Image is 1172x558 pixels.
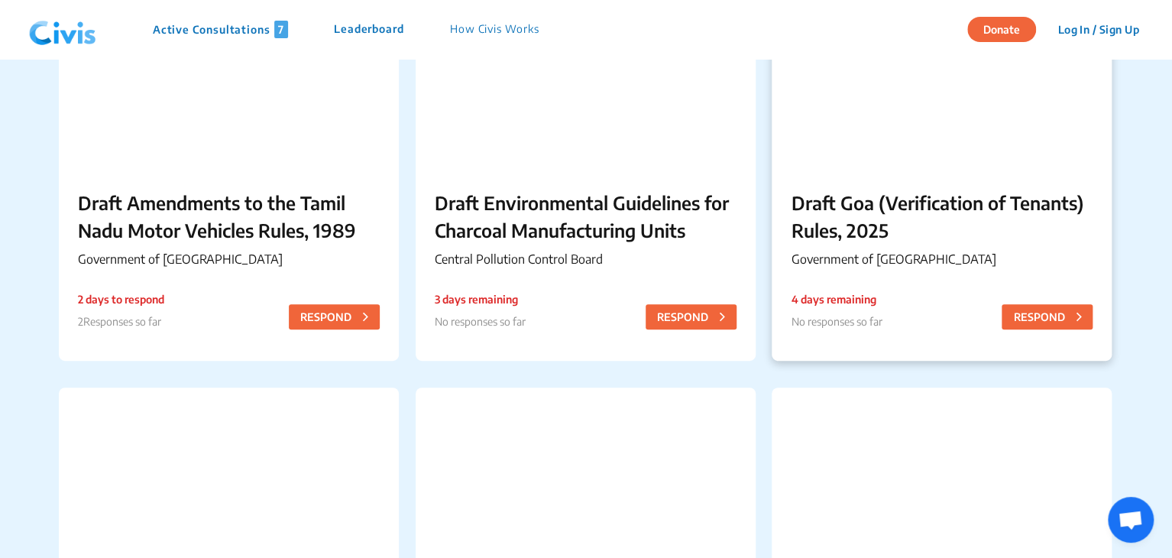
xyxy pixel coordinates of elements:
button: RESPOND [646,304,737,329]
button: RESPOND [289,304,380,329]
div: Open chat [1108,497,1154,543]
p: 2 [78,313,164,329]
button: Donate [967,17,1036,42]
button: Log In / Sign Up [1047,18,1149,41]
p: Draft Environmental Guidelines for Charcoal Manufacturing Units [435,189,737,244]
p: Active Consultations [153,21,288,38]
p: Draft Amendments to the Tamil Nadu Motor Vehicles Rules, 1989 [78,189,380,244]
p: 2 days to respond [78,291,164,307]
span: No responses so far [435,315,526,328]
p: Central Pollution Control Board [435,250,737,268]
p: How Civis Works [450,21,539,38]
p: Government of [GEOGRAPHIC_DATA] [78,250,380,268]
p: 3 days remaining [435,291,526,307]
span: 7 [274,21,288,38]
span: No responses so far [791,315,882,328]
p: Leaderboard [334,21,404,38]
span: Responses so far [83,315,161,328]
p: 4 days remaining [791,291,882,307]
button: RESPOND [1002,304,1093,329]
p: Draft Goa (Verification of Tenants) Rules, 2025 [791,189,1093,244]
img: navlogo.png [23,7,102,53]
p: Government of [GEOGRAPHIC_DATA] [791,250,1093,268]
a: Donate [967,21,1047,36]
